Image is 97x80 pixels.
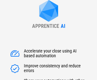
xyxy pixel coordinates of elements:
img: Accelerate [10,64,20,74]
div: Accelerate your close using AI based automation [24,49,87,59]
div: APPRENTICE [32,23,59,29]
img: Accelerate [10,49,20,59]
div: AI [61,23,65,29]
div: Improve consistency and reduce errors [24,64,87,74]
